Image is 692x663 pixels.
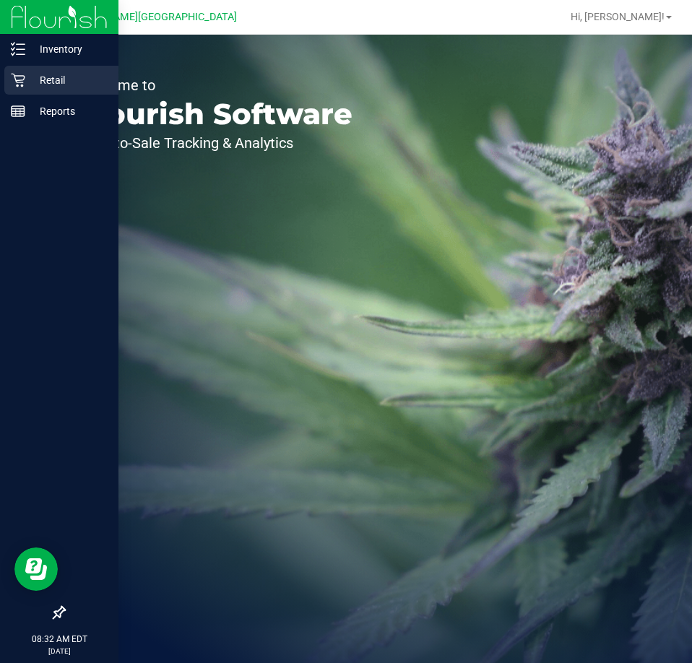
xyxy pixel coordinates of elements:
[7,633,112,646] p: 08:32 AM EDT
[59,11,237,23] span: [PERSON_NAME][GEOGRAPHIC_DATA]
[571,11,665,22] span: Hi, [PERSON_NAME]!
[7,646,112,656] p: [DATE]
[11,42,25,56] inline-svg: Inventory
[78,100,353,129] p: Flourish Software
[14,547,58,591] iframe: Resource center
[11,73,25,87] inline-svg: Retail
[25,40,112,58] p: Inventory
[78,78,353,92] p: Welcome to
[25,71,112,89] p: Retail
[11,104,25,118] inline-svg: Reports
[78,136,353,150] p: Seed-to-Sale Tracking & Analytics
[25,103,112,120] p: Reports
